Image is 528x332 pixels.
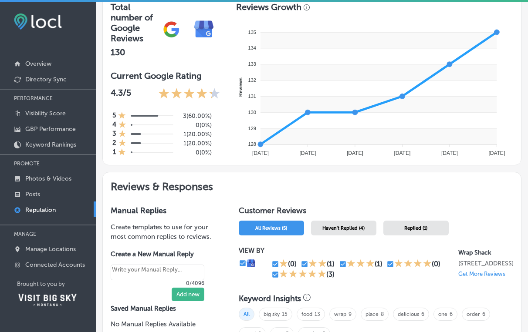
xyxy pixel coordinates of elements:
a: 15 [282,311,288,317]
tspan: 129 [248,125,256,131]
h3: Current Google Rating [111,70,220,81]
div: 1 Star [118,139,126,148]
h3: Keyword Insights [239,294,301,303]
tspan: [DATE] [488,150,505,156]
a: big sky [264,311,280,317]
div: 2 Stars [308,259,327,269]
a: place [366,311,379,317]
p: Reputation [25,206,56,214]
div: (1) [327,260,335,268]
p: No Manual Replies Available [111,319,218,329]
h4: 1 [113,148,116,157]
p: 77 Aspen Leaf Drive # 1 Big Sky, MT 59716, US [458,260,513,267]
a: 8 [381,311,384,317]
label: Saved Manual Replies [111,305,218,312]
a: order [467,311,480,317]
a: 6 [421,311,424,317]
h5: 0 ( 0% ) [180,149,212,156]
a: 6 [450,311,453,317]
tspan: 128 [248,141,256,147]
h1: Customer Reviews [239,206,513,218]
tspan: [DATE] [299,150,316,156]
h4: 3 [112,130,116,139]
div: 1 Star [118,121,126,130]
h3: Total number of Google Reviews [111,2,155,44]
h2: 130 [111,47,155,57]
a: delicious [398,311,419,317]
p: GBP Performance [25,125,76,133]
text: Reviews [238,77,243,97]
tspan: 130 [248,109,256,114]
tspan: 135 [248,29,256,34]
div: (0) [432,260,440,268]
a: wrap [334,311,346,317]
tspan: [DATE] [252,150,269,156]
div: 1 Star [118,111,126,121]
button: Add new [172,288,204,301]
tspan: 133 [248,61,256,67]
a: one [438,311,447,317]
tspan: 132 [248,77,256,83]
p: VIEW BY [239,247,458,255]
img: e7ababfa220611ac49bdb491a11684a6.png [188,13,220,46]
h5: 3 ( 60.00% ) [180,112,212,120]
span: All [239,308,254,321]
p: Brought to you by [17,281,96,287]
p: Overview [25,60,51,67]
div: 4 Stars [394,259,432,269]
img: Visit Big Sky Montana [17,292,78,307]
span: Replied (1) [404,225,427,231]
p: Manage Locations [25,245,76,253]
img: gPZS+5FD6qPJAAAAABJRU5ErkJggg== [155,13,188,46]
div: 4.3 Stars [158,87,220,101]
h4: 5 [112,111,116,121]
h4: 4 [112,121,116,130]
div: 1 Star [118,148,126,157]
h5: 1 ( 20.00% ) [180,131,212,138]
div: 1 Star [118,130,126,139]
div: 3 Stars [347,259,375,269]
h5: 1 ( 20.00% ) [180,140,212,147]
tspan: [DATE] [347,150,363,156]
p: 4.3 /5 [111,87,131,101]
p: 0/4096 [111,280,204,286]
p: Connected Accounts [25,261,85,268]
p: Directory Sync [25,76,67,83]
a: 13 [315,311,320,317]
tspan: [DATE] [441,150,458,156]
div: 1 Star [279,259,288,269]
p: Get More Reviews [458,271,505,277]
p: Photos & Videos [25,175,71,182]
div: (1) [375,260,382,268]
label: Create a New Manual Reply [111,250,204,258]
p: Wrap Shack [458,249,513,256]
a: food [301,311,312,317]
a: 6 [482,311,485,317]
h3: Reviews Growth [236,2,301,12]
img: fda3e92497d09a02dc62c9cd864e3231.png [14,13,62,30]
div: (3) [326,270,335,278]
h3: Manual Replies [111,206,218,215]
a: 9 [349,311,352,317]
tspan: 134 [248,45,256,50]
p: Visibility Score [25,110,66,117]
h4: 2 [112,139,116,148]
h5: 0 ( 0% ) [180,121,212,129]
div: (0) [288,260,297,268]
tspan: [DATE] [394,150,410,156]
span: All Reviews (5) [255,225,287,231]
p: Posts [25,191,40,198]
tspan: 131 [248,93,256,98]
h2: Reviews & Responses [103,172,521,198]
p: Create templates to use for your most common replies to reviews. [111,222,218,241]
p: Keyword Rankings [25,141,76,148]
textarea: Create your Quick Reply [111,265,204,280]
div: 5 Stars [279,269,326,280]
span: Haven't Replied (4) [322,225,365,231]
